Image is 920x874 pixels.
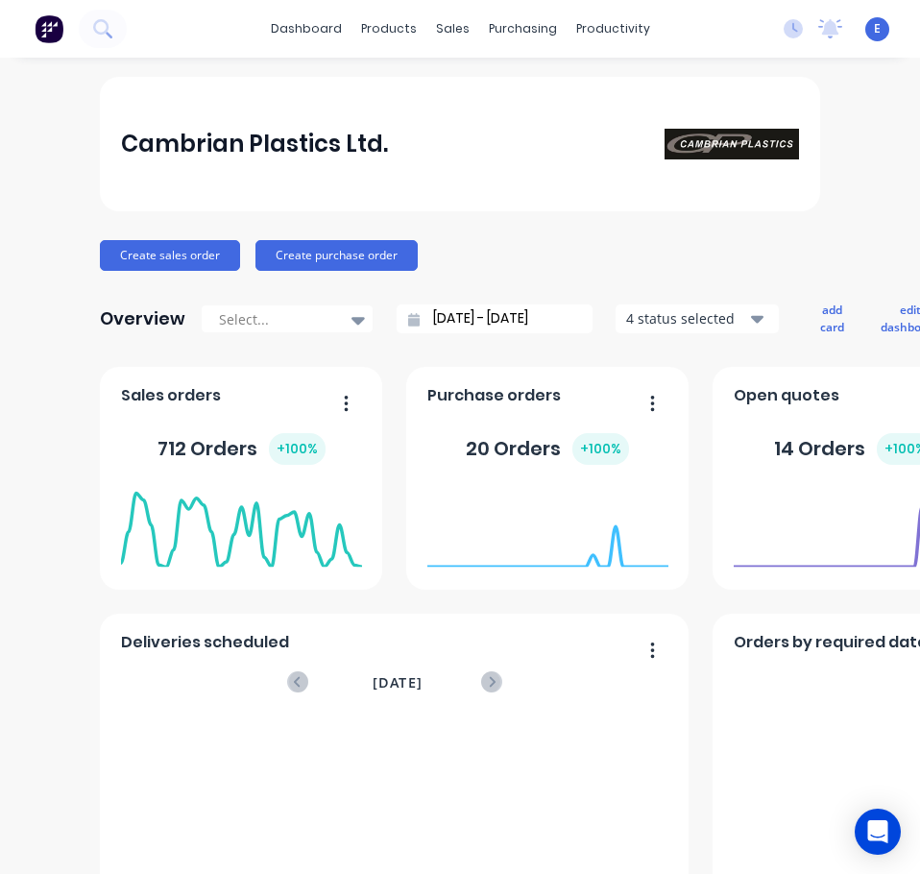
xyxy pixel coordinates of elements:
[157,433,326,465] div: 712 Orders
[808,298,857,340] button: add card
[426,14,479,43] div: sales
[479,14,567,43] div: purchasing
[100,240,240,271] button: Create sales order
[255,240,418,271] button: Create purchase order
[351,14,426,43] div: products
[874,20,881,37] span: E
[35,14,63,43] img: Factory
[665,129,799,159] img: Cambrian Plastics Ltd.
[121,125,388,163] div: Cambrian Plastics Ltd.
[626,308,747,328] div: 4 status selected
[572,433,629,465] div: + 100 %
[427,384,561,407] span: Purchase orders
[261,14,351,43] a: dashboard
[567,14,660,43] div: productivity
[855,809,901,855] div: Open Intercom Messenger
[121,384,221,407] span: Sales orders
[466,433,629,465] div: 20 Orders
[100,300,185,338] div: Overview
[269,433,326,465] div: + 100 %
[734,384,839,407] span: Open quotes
[616,304,779,333] button: 4 status selected
[373,672,423,693] span: [DATE]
